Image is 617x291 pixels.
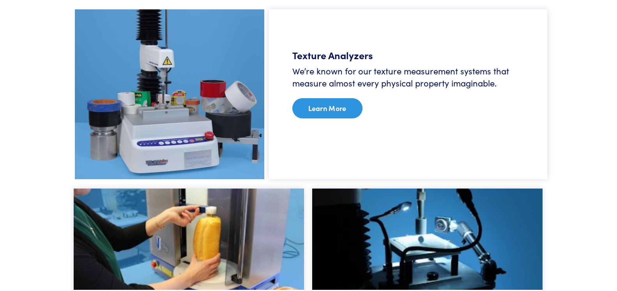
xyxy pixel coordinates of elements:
[75,9,264,179] img: adhesive-tapes-assorted.jpg
[292,48,524,62] h5: Texture Analyzers
[292,65,524,89] h6: We’re known for our texture measurement systems that measure almost every physical property imagi...
[292,98,362,118] a: Learn More
[312,189,543,290] img: video-capture-system-lighting-tablet-2.jpg
[74,189,304,290] img: volscan-demo-2.jpg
